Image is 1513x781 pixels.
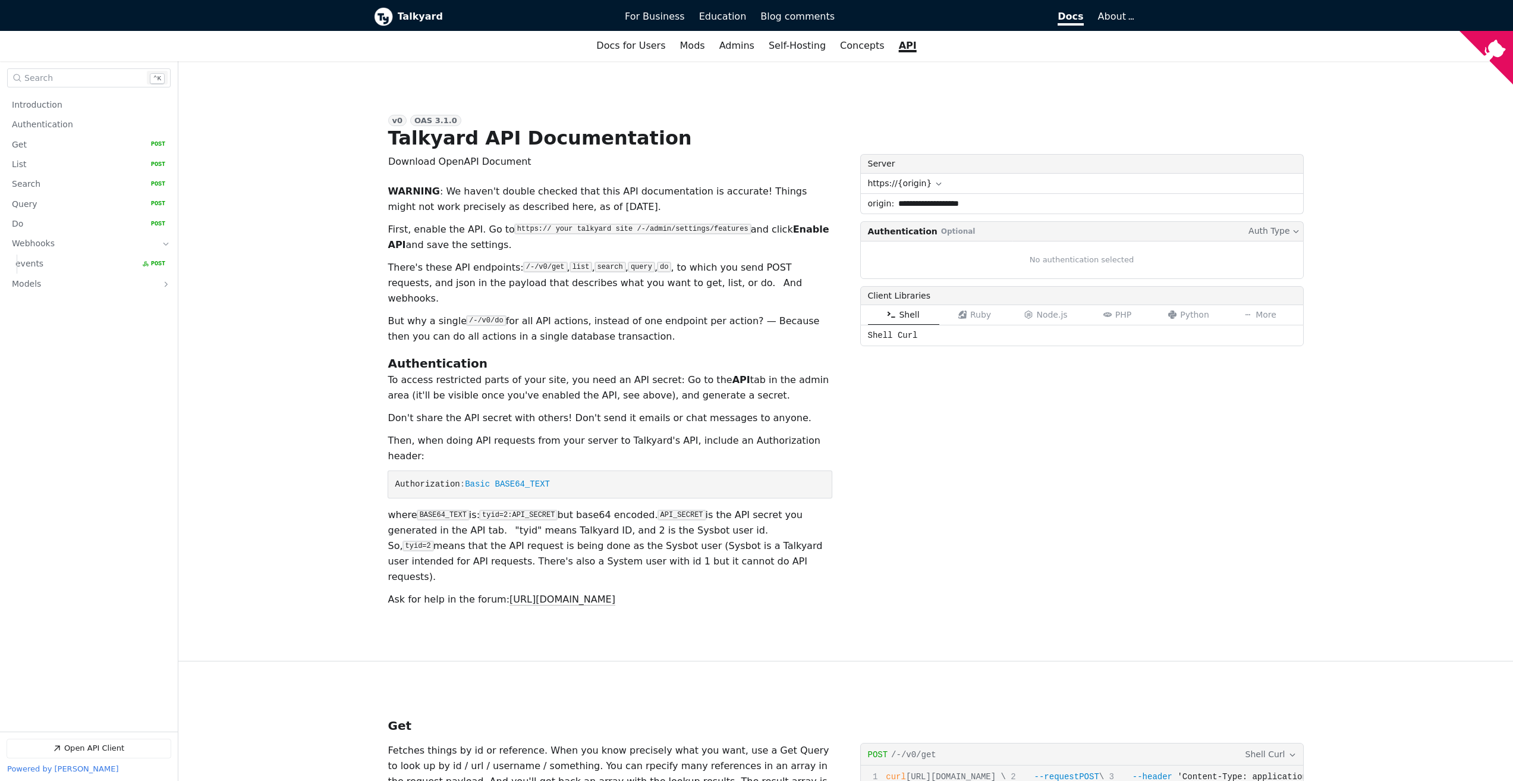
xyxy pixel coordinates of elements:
[1256,310,1276,319] span: More
[628,262,655,272] code: query
[868,177,932,190] span: https://{origin}
[618,7,692,27] a: For Business
[860,154,1304,173] label: Server
[860,325,1304,346] div: Shell Curl
[12,175,165,194] a: Search POST
[153,76,158,83] span: ⌃
[465,479,550,489] span: Basic BASE64_TEXT
[12,115,165,134] a: Authentication
[388,592,832,607] p: Ask for help in the forum:
[760,11,835,22] span: Blog comments
[833,36,892,56] a: Concepts
[12,199,37,210] span: Query
[388,127,692,149] h1: Talkyard API Documentation
[388,313,832,344] p: But why a single for all API actions, instead of one endpoint per action? — Because then you can ...
[15,255,165,274] a: events POST
[12,99,62,111] span: Introduction
[388,372,832,403] p: To access restricted parts of your site, you need an API secret: Go to the tab in the admin area ...
[1036,310,1067,319] span: Node.js
[509,594,615,605] a: [URL][DOMAIN_NAME]
[142,180,165,189] span: POST
[1098,11,1133,22] a: About
[388,260,832,306] p: There's these API endpoints: , , , , , to which you send POST requests, and json in the payload t...
[388,719,412,733] h3: Get
[12,218,23,230] span: Do
[388,471,832,498] code: :
[398,9,609,24] b: Talkyard
[374,7,393,26] img: Talkyard logo
[12,215,165,233] a: Do POST
[388,115,407,126] div: v0
[410,115,461,126] div: OAS 3.1.0
[417,510,469,520] code: BASE64_TEXT
[403,541,433,551] code: tyid=2
[658,262,671,272] code: do
[467,316,506,325] code: /-/v0/do
[12,155,165,174] a: List POST
[12,235,149,254] a: Webhooks
[939,226,978,237] span: Optional
[388,186,807,212] i: : We haven't double checked that this API documentation is accurate! Things might not work precis...
[524,262,567,272] code: /-/v0/get
[7,765,118,774] a: Powered by [PERSON_NAME]
[861,174,1303,193] button: https://{origin}
[861,194,895,214] label: origin
[480,510,557,520] code: tyid=2:API_SECRET
[388,507,832,585] p: where is: but base64 encoded. is the API secret you generated in the API tab. "tyid" means Talkya...
[1244,748,1297,761] button: Shell Curl
[388,222,832,253] p: First, enable the API. Go to and click and save the settings.
[1115,310,1131,319] span: PHP
[388,186,441,197] b: WARNING
[699,11,747,22] span: Education
[142,161,165,169] span: POST
[673,36,712,56] a: Mods
[395,479,460,489] span: Authorization
[388,154,531,170] button: Download OpenAPI Document
[12,139,27,150] span: Get
[142,220,165,228] span: POST
[12,179,40,190] span: Search
[7,739,171,758] a: Open API Client
[732,374,750,385] strong: API
[12,119,73,130] span: Authentication
[1225,305,1296,325] button: More
[570,262,592,272] code: list
[12,278,41,290] span: Models
[142,140,165,149] span: POST
[388,355,832,372] h2: Authentication
[892,36,924,56] a: API
[1058,11,1083,26] span: Docs
[1245,748,1285,761] span: Shell Curl
[15,259,43,270] span: events
[12,159,26,170] span: List
[150,73,165,84] kbd: k
[860,241,1304,280] div: No authentication selected
[899,310,919,319] span: Shell
[868,750,888,760] span: post
[868,225,938,237] span: Authentication
[388,224,829,250] strong: Enable API
[515,224,751,234] code: https:// your talkyard site /-/admin/settings/features
[712,36,762,56] a: Admins
[692,7,754,27] a: Education
[595,262,625,272] code: search
[1247,224,1301,238] button: Auth Type
[12,136,165,154] a: Get POST
[860,286,1304,305] div: Client Libraries
[842,7,1091,27] a: Docs
[891,750,936,760] span: /-/v0/get
[142,200,165,209] span: POST
[388,433,832,464] p: Then, when doing API requests from your server to Talkyard's API, include an Authorization header:
[388,410,832,426] p: Don't share the API secret with others! Don't send it emails or chat messages to anyone.
[762,36,833,56] a: Self-Hosting
[1180,310,1209,319] span: Python
[970,310,991,319] span: Ruby
[753,7,842,27] a: Blog comments
[589,36,672,56] a: Docs for Users
[12,239,55,250] span: Webhooks
[12,195,165,214] a: Query POST
[24,73,53,83] span: Search
[142,260,165,268] span: POST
